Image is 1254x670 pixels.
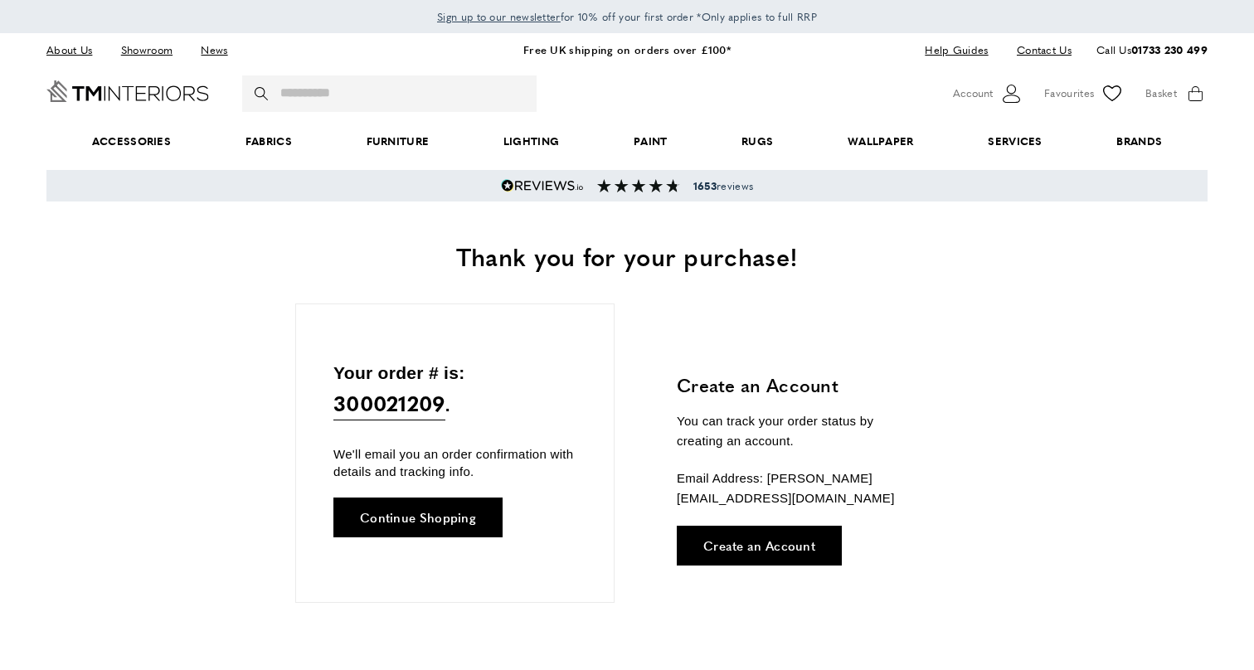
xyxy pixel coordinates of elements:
[693,179,753,192] span: reviews
[523,41,731,57] a: Free UK shipping on orders over £100*
[1131,41,1208,57] a: 01733 230 499
[255,75,271,112] button: Search
[109,39,185,61] a: Showroom
[329,116,466,167] a: Furniture
[1004,39,1072,61] a: Contact Us
[1096,41,1208,59] p: Call Us
[360,511,476,523] span: Continue Shopping
[677,411,921,451] p: You can track your order status by creating an account.
[46,80,209,102] a: Go to Home page
[1044,81,1125,106] a: Favourites
[953,81,1023,106] button: Customer Account
[704,116,810,167] a: Rugs
[677,526,842,566] a: Create an Account
[437,9,561,24] span: Sign up to our newsletter
[1080,116,1199,167] a: Brands
[333,445,576,480] p: We'll email you an order confirmation with details and tracking info.
[333,359,576,421] p: Your order # is: .
[55,116,208,167] span: Accessories
[677,372,921,398] h3: Create an Account
[1044,85,1094,102] span: Favourites
[46,39,104,61] a: About Us
[333,386,445,420] span: 300021209
[437,8,561,25] a: Sign up to our newsletter
[953,85,993,102] span: Account
[951,116,1080,167] a: Services
[208,116,329,167] a: Fabrics
[703,539,815,551] span: Create an Account
[693,178,717,193] strong: 1653
[597,179,680,192] img: Reviews section
[596,116,704,167] a: Paint
[810,116,950,167] a: Wallpaper
[437,9,817,24] span: for 10% off your first order *Only applies to full RRP
[677,469,921,508] p: Email Address: [PERSON_NAME][EMAIL_ADDRESS][DOMAIN_NAME]
[188,39,240,61] a: News
[912,39,1000,61] a: Help Guides
[333,498,503,537] a: Continue Shopping
[456,238,798,274] span: Thank you for your purchase!
[466,116,596,167] a: Lighting
[501,179,584,192] img: Reviews.io 5 stars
